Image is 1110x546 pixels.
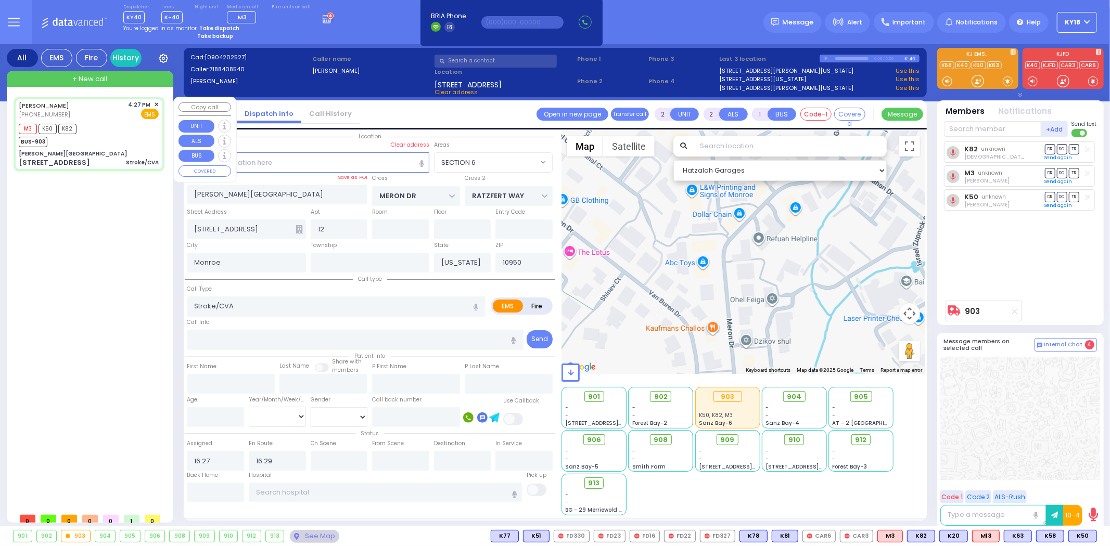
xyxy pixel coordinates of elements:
div: BLS [523,530,550,542]
button: Code 2 [965,490,991,503]
span: K-40 [161,11,183,23]
button: Toggle fullscreen view [899,136,920,157]
button: Drag Pegman onto the map to open Street View [899,341,920,361]
span: 906 [587,435,601,445]
div: 910 [220,530,238,542]
img: red-radio-icon.svg [598,534,604,539]
a: Open in new page [537,108,608,121]
span: KY40 [123,11,145,23]
span: 0 [145,515,160,523]
span: ✕ [154,100,159,109]
div: K81 [772,530,798,542]
span: Phone 1 [577,55,645,63]
div: FD22 [664,530,696,542]
div: K51 [523,530,550,542]
button: Send [527,330,553,348]
label: Pick up [527,471,546,479]
a: K58 [940,61,954,69]
span: - [566,455,569,463]
div: ALS [972,530,1000,542]
input: Search location here [187,152,429,172]
span: M3 [19,124,37,134]
label: Gender [311,396,330,404]
span: K82 [58,124,76,134]
div: CAR6 [802,530,836,542]
span: KY18 [1065,18,1081,27]
div: 901 [14,530,32,542]
span: - [632,447,635,455]
span: - [566,411,569,419]
span: Smith Farm [632,463,666,471]
label: Assigned [187,439,213,448]
div: Year/Month/Week/Day [249,396,306,404]
span: TR [1069,192,1079,202]
label: En Route [249,439,273,448]
label: Hospital [249,471,272,479]
label: Night unit [195,4,218,10]
div: 908 [170,530,189,542]
label: Caller name [312,55,431,63]
div: K78 [739,530,768,542]
div: M13 [972,530,1000,542]
label: Apt [311,208,320,216]
span: 905 [854,392,868,402]
a: [STREET_ADDRESS][PERSON_NAME][US_STATE] [720,84,854,93]
div: 903 [713,391,742,402]
span: DR [1045,144,1055,154]
span: M3 [238,13,247,21]
span: Moshe Brown [964,201,1010,209]
div: K20 [939,530,968,542]
label: Call back number [372,396,422,404]
span: You're logged in as monitor. [123,24,198,32]
button: Code 1 [940,490,964,503]
label: From Scene [372,439,404,448]
label: Clear address [391,141,429,149]
div: 912 [243,530,261,542]
span: Notifications [956,18,998,27]
button: Notifications [999,106,1052,118]
button: ALS [719,108,748,121]
span: [STREET_ADDRESS][PERSON_NAME] [566,419,664,427]
span: Sanz Bay-6 [699,419,732,427]
span: Call type [353,275,387,283]
a: KJFD [1041,61,1058,69]
div: 906 [145,530,165,542]
div: BLS [1036,530,1064,542]
span: - [765,411,769,419]
a: M3 [964,169,975,177]
span: 901 [588,392,600,402]
label: Destination [434,439,465,448]
span: Message [783,17,814,28]
div: [STREET_ADDRESS] [19,158,90,168]
button: BUS [768,108,796,121]
button: Internal Chat 4 [1035,338,1097,352]
span: 910 [788,435,800,445]
label: City [187,241,198,250]
label: Use Callback [503,397,539,405]
a: Use this [896,67,920,75]
div: 905 [120,530,140,542]
span: [PHONE_NUMBER] [19,110,70,119]
div: 904 [95,530,116,542]
label: Cad: [190,53,309,62]
span: [STREET_ADDRESS][PERSON_NAME] [765,463,864,471]
div: Fire [76,49,107,67]
span: DR [1045,168,1055,178]
span: Patient info [349,352,390,360]
button: Covered [834,108,865,121]
label: Fire [522,300,552,313]
a: Dispatch info [237,109,301,119]
span: members [332,366,359,374]
span: Forest Bay-2 [632,419,667,427]
label: Fire units on call [272,4,311,10]
input: (000)000-00000 [481,16,564,29]
span: SECTION 6 [435,153,538,172]
span: 902 [654,392,668,402]
span: K50, K82, M3 [699,411,733,419]
div: FD327 [700,530,735,542]
a: Use this [896,75,920,84]
div: BLS [739,530,768,542]
span: [STREET_ADDRESS] [435,80,502,88]
span: Help [1027,18,1041,27]
label: Save as POI [338,174,367,181]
